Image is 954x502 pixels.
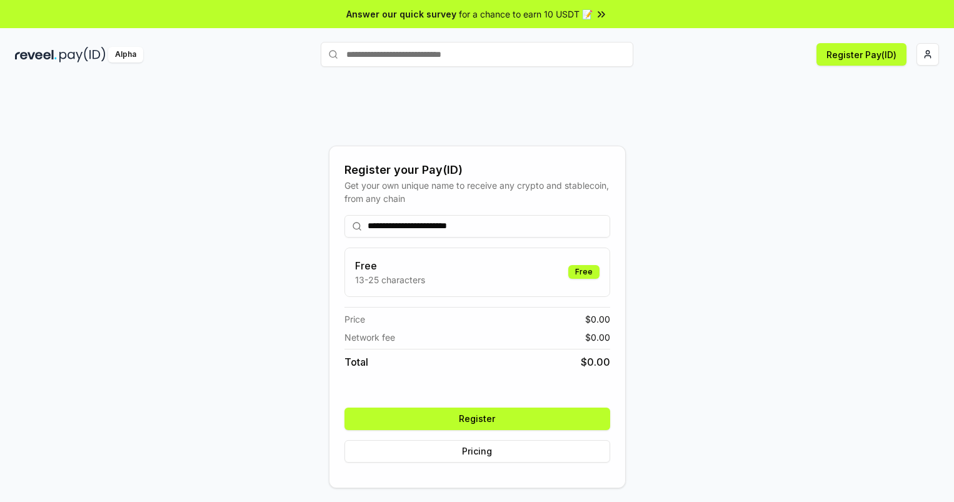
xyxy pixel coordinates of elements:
[344,354,368,369] span: Total
[344,313,365,326] span: Price
[459,8,593,21] span: for a chance to earn 10 USDT 📝
[15,47,57,63] img: reveel_dark
[344,161,610,179] div: Register your Pay(ID)
[59,47,106,63] img: pay_id
[585,331,610,344] span: $ 0.00
[344,331,395,344] span: Network fee
[355,273,425,286] p: 13-25 characters
[581,354,610,369] span: $ 0.00
[816,43,906,66] button: Register Pay(ID)
[344,440,610,463] button: Pricing
[108,47,143,63] div: Alpha
[346,8,456,21] span: Answer our quick survey
[344,179,610,205] div: Get your own unique name to receive any crypto and stablecoin, from any chain
[568,265,600,279] div: Free
[585,313,610,326] span: $ 0.00
[344,408,610,430] button: Register
[355,258,425,273] h3: Free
